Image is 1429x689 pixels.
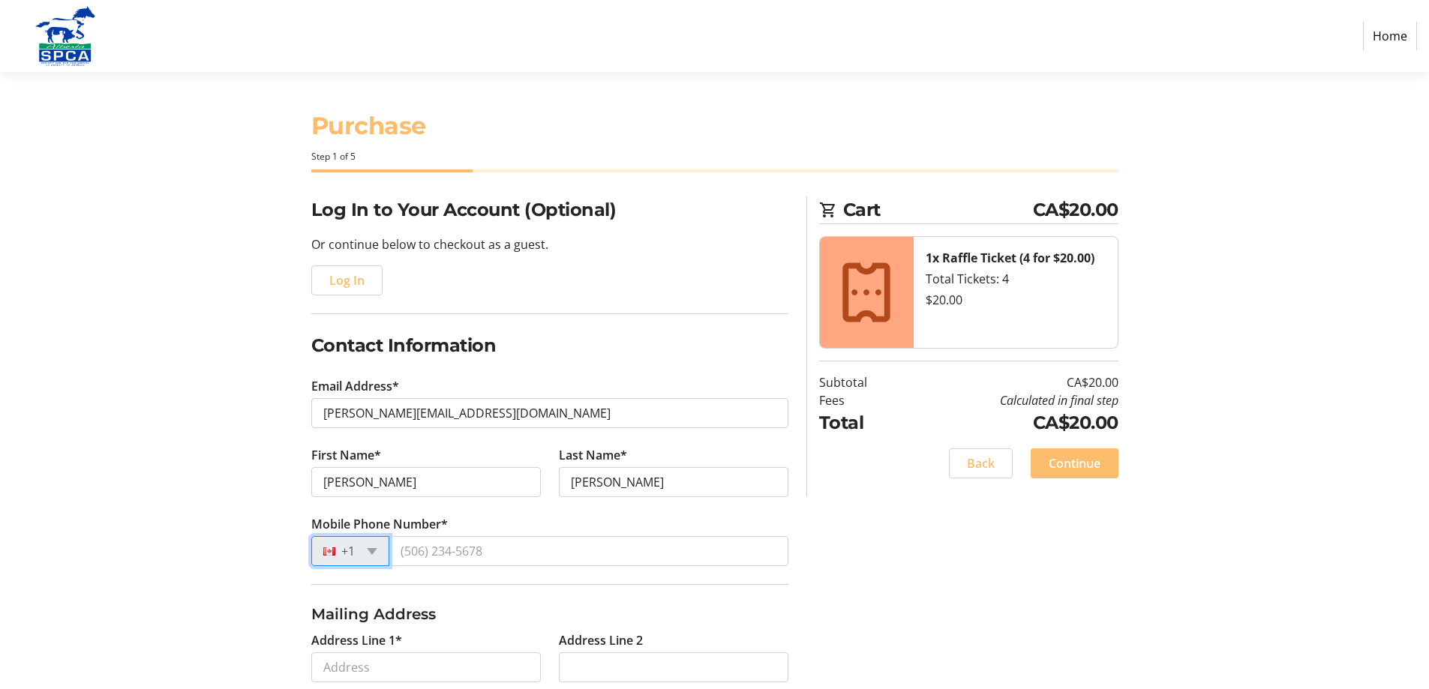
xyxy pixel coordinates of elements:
[819,391,905,409] td: Fees
[559,446,627,464] label: Last Name*
[905,373,1118,391] td: CA$20.00
[926,250,1094,266] strong: 1x Raffle Ticket (4 for $20.00)
[311,332,788,359] h2: Contact Information
[12,6,119,66] img: Alberta SPCA's Logo
[311,603,788,625] h3: Mailing Address
[1031,448,1118,478] button: Continue
[559,631,643,649] label: Address Line 2
[311,515,448,533] label: Mobile Phone Number*
[329,271,365,289] span: Log In
[926,270,1106,288] div: Total Tickets: 4
[905,409,1118,436] td: CA$20.00
[819,373,905,391] td: Subtotal
[389,536,788,566] input: (506) 234-5678
[311,265,383,295] button: Log In
[311,446,381,464] label: First Name*
[905,391,1118,409] td: Calculated in final step
[311,196,788,223] h2: Log In to Your Account (Optional)
[819,409,905,436] td: Total
[311,235,788,253] p: Or continue below to checkout as a guest.
[311,652,541,682] input: Address
[1033,196,1118,223] span: CA$20.00
[1363,22,1417,50] a: Home
[926,291,1106,309] div: $20.00
[311,150,1118,163] div: Step 1 of 5
[949,448,1013,478] button: Back
[311,108,1118,144] h1: Purchase
[843,196,1033,223] span: Cart
[1049,454,1100,472] span: Continue
[311,631,402,649] label: Address Line 1*
[967,454,995,472] span: Back
[311,377,399,395] label: Email Address*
